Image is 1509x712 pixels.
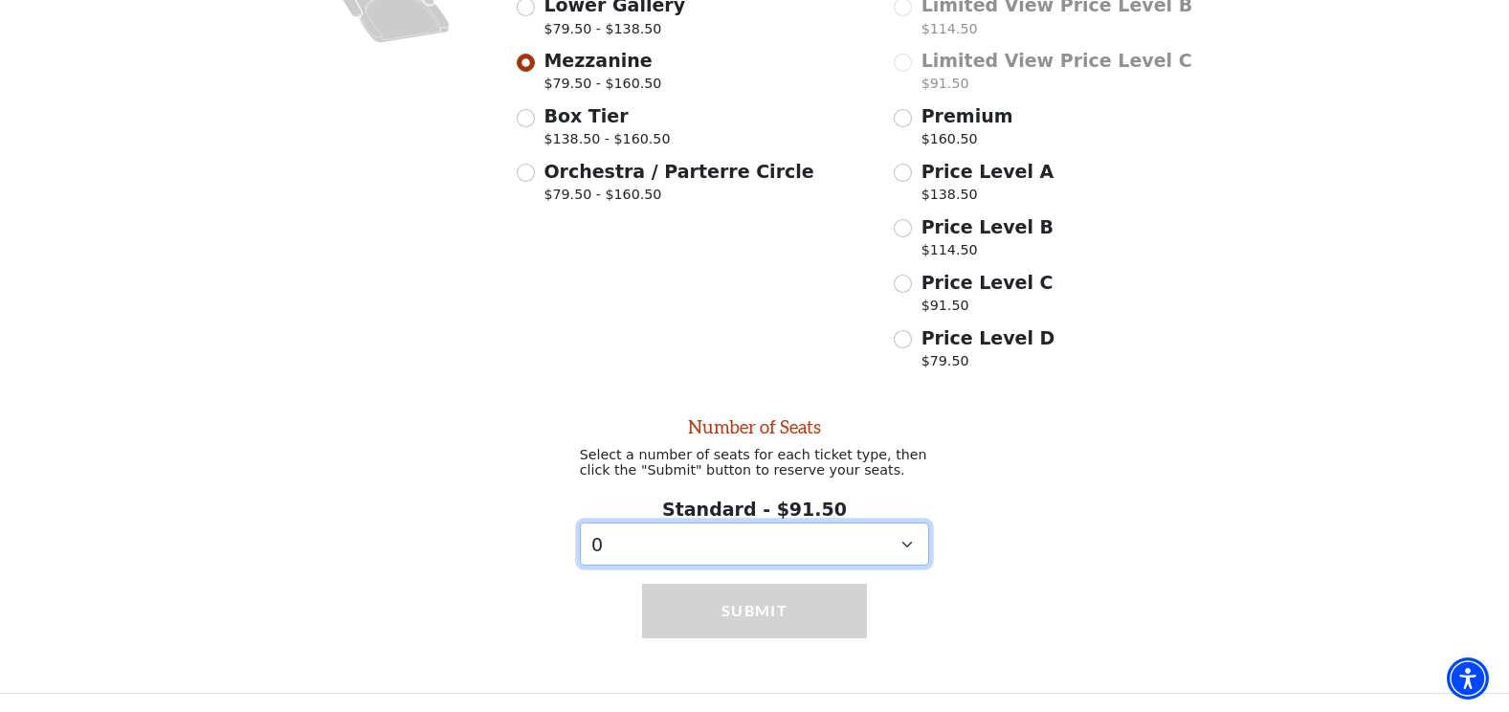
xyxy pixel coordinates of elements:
[544,129,670,155] span: $138.50 - $160.50
[921,129,1013,155] p: $160.50
[580,447,930,478] p: Select a number of seats for each ticket type, then click the "Submit" button to reserve your seats.
[921,240,1054,266] p: $114.50
[921,50,1192,71] span: Limited View Price Level C
[894,275,912,293] input: Price Level C
[544,74,661,100] span: $79.50 - $160.50
[580,496,930,566] div: Standard - $91.50
[580,523,930,566] select: Select quantity for Standard
[544,161,813,182] span: Orchestra / Parterre Circle
[921,19,1193,45] p: $114.50
[921,327,1055,348] span: Price Level D
[894,330,912,348] input: Price Level D
[921,296,1054,322] p: $91.50
[921,161,1054,182] span: Price Level A
[921,105,1013,126] span: Premium
[544,105,628,126] span: Box Tier
[921,351,1055,377] p: $79.50
[1447,657,1489,700] div: Accessibility Menu
[921,74,1192,100] p: $91.50
[544,50,652,71] span: Mezzanine
[580,416,930,438] h2: Number of Seats
[921,272,1054,293] span: Price Level C
[544,185,813,211] span: $79.50 - $160.50
[894,219,912,237] input: Price Level B
[894,109,912,127] input: Premium
[894,164,912,182] input: Price Level A
[921,216,1054,237] span: Price Level B
[544,19,685,45] span: $79.50 - $138.50
[921,185,1054,211] p: $138.50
